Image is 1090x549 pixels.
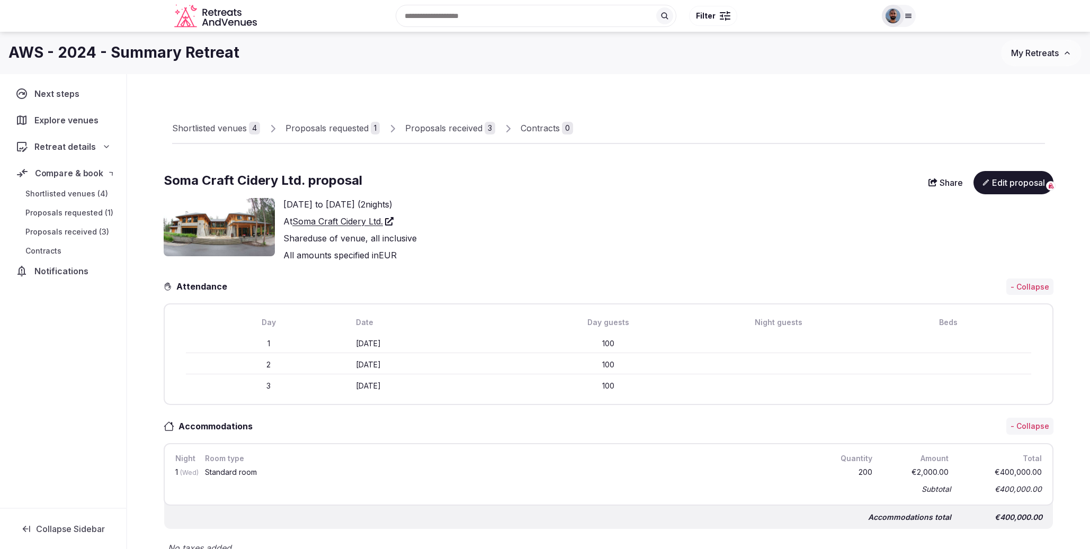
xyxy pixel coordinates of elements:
div: 4 [249,122,260,134]
span: All amounts specified in [283,250,379,260]
a: Proposals requested (1) [8,205,118,220]
button: Edit proposal [973,171,1053,194]
button: - Collapse [1006,418,1053,435]
div: Quantity [824,453,874,464]
a: Proposals requested1 [285,113,380,144]
a: Next steps [8,83,118,105]
a: Notifications [8,260,118,282]
div: Day guests [526,317,692,328]
div: Contracts [521,122,560,134]
a: Contracts0 [521,113,573,144]
div: Shortlisted venues [172,122,247,134]
span: Proposals received (3) [25,227,109,237]
div: [DATE] [DATE] [283,198,417,211]
div: [DATE] [356,359,522,370]
h1: AWS - 2024 - Summary Retreat [8,42,239,63]
h3: Attendance [172,280,236,293]
div: Standard room [205,469,813,476]
div: 2 [186,359,352,370]
div: 100 [526,381,692,391]
div: Subtotal [922,484,951,494]
span: use of venue [312,233,365,244]
div: €400,000.00 [959,466,1044,480]
a: Shortlisted venues (4) [8,186,118,201]
a: Shortlisted venues4 [172,113,260,144]
img: oliver.kattan [886,8,900,23]
div: 3 [186,381,352,391]
div: Total [959,453,1044,464]
div: 200 [824,466,874,480]
div: Proposals requested [285,122,369,134]
a: Proposals received3 [405,113,495,144]
svg: Retreats and Venues company logo [174,4,259,28]
button: Share [922,173,969,192]
span: At [283,216,292,227]
div: €400,000.00 [960,510,1044,525]
div: Night guests [695,317,861,328]
div: 1 [173,466,194,480]
h3: Accommodations [174,420,263,433]
div: Shared [283,232,417,245]
span: Shortlisted venues (4) [25,188,108,199]
span: proposal [308,173,362,188]
div: €400,000.00 [959,482,1044,497]
div: Accommodations total [868,512,951,523]
a: Explore venues [8,109,118,131]
div: Amount [883,453,951,464]
span: Filter [696,11,716,21]
span: (Wed) [180,469,199,476]
div: Date [356,317,522,328]
span: ( 2 nights) [358,199,392,210]
div: Room type [203,453,815,464]
img: Venue cover photo [164,198,275,256]
div: 1 [371,122,380,134]
span: Explore venues [34,114,103,127]
div: €2,000.00 [883,466,951,480]
span: Notifications [34,265,93,277]
span: Contracts [25,246,61,256]
span: Next steps [34,87,84,100]
a: Visit the homepage [174,4,259,28]
a: Contracts [8,244,118,258]
button: Filter [689,6,737,26]
span: Retreat details [34,140,96,153]
div: 100 [526,359,692,370]
button: Collapse Sidebar [8,517,118,541]
div: [DATE] [356,381,522,391]
div: [DATE] [356,338,522,349]
div: Night [173,453,194,464]
div: Day [186,317,352,328]
div: 3 [485,122,495,134]
div: 100 [526,338,692,349]
span: Proposals requested (1) [25,208,113,218]
div: 1 [186,338,352,349]
a: Soma Craft Cidery Ltd. [292,215,394,228]
a: Proposals received (3) [8,224,118,239]
span: Soma Craft Cidery Ltd. [164,173,305,188]
div: EUR [283,249,417,262]
div: 0 [562,122,573,134]
span: Compare & book [35,167,103,179]
div: Beds [865,317,1031,328]
div: Proposals received [405,122,483,134]
span: Collapse Sidebar [36,524,105,534]
span: to [315,199,323,210]
button: - Collapse [1006,278,1053,295]
span: , all inclusive [365,233,417,244]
